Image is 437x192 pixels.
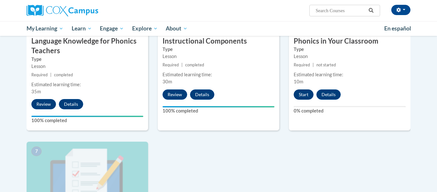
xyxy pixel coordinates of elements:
[50,72,52,77] span: |
[17,21,420,36] div: Main menu
[31,146,42,156] span: 7
[31,99,56,109] button: Review
[294,107,406,114] label: 0% completed
[163,89,187,100] button: Review
[315,7,366,14] input: Search Courses
[366,7,376,14] button: Search
[294,79,303,84] span: 10m
[380,22,415,35] a: En español
[316,89,341,100] button: Details
[132,25,158,32] span: Explore
[163,53,274,60] div: Lesson
[27,5,148,16] a: Cox Campus
[31,81,143,88] div: Estimated learning time:
[289,36,410,46] h3: Phonics in Your Classroom
[391,5,410,15] button: Account Settings
[158,36,279,46] h3: Instructional Components
[31,56,143,63] label: Type
[294,53,406,60] div: Lesson
[27,25,63,32] span: My Learning
[294,71,406,78] div: Estimated learning time:
[163,63,179,67] span: Required
[31,72,48,77] span: Required
[22,21,68,36] a: My Learning
[185,63,204,67] span: completed
[27,5,98,16] img: Cox Campus
[316,63,336,67] span: not started
[31,117,143,124] label: 100% completed
[163,71,274,78] div: Estimated learning time:
[128,21,162,36] a: Explore
[163,46,274,53] label: Type
[384,25,411,32] span: En español
[163,106,274,107] div: Your progress
[294,89,314,100] button: Start
[68,21,96,36] a: Learn
[72,25,92,32] span: Learn
[31,63,143,70] div: Lesson
[162,21,192,36] a: About
[163,79,172,84] span: 30m
[100,25,124,32] span: Engage
[31,89,41,94] span: 35m
[166,25,187,32] span: About
[163,107,274,114] label: 100% completed
[190,89,214,100] button: Details
[54,72,73,77] span: completed
[181,63,183,67] span: |
[31,116,143,117] div: Your progress
[294,63,310,67] span: Required
[27,36,148,56] h3: Language Knowledge for Phonics Teachers
[294,46,406,53] label: Type
[59,99,83,109] button: Details
[96,21,128,36] a: Engage
[313,63,314,67] span: |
